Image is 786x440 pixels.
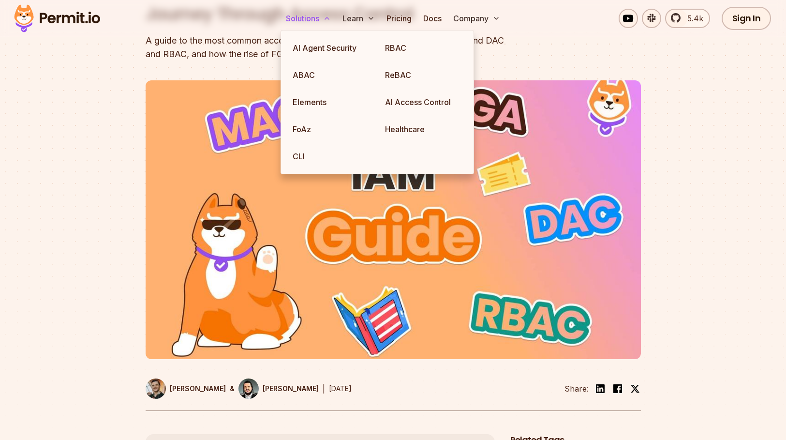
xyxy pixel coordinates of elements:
[682,13,703,24] span: 5.4k
[377,34,470,61] a: RBAC
[377,61,470,89] a: ReBAC
[339,9,379,28] button: Learn
[377,116,470,143] a: Healthcare
[282,9,335,28] button: Solutions
[665,9,710,28] a: 5.4k
[146,80,641,359] img: MAC, DAC, RBAC, and FGA: A Journey Through Access Control
[594,383,606,394] img: linkedin
[146,379,166,399] img: Daniel Bass
[612,383,623,394] img: facebook
[564,383,589,394] li: Share:
[146,379,226,399] a: [PERSON_NAME]
[323,383,325,394] div: |
[329,384,352,393] time: [DATE]
[170,384,226,394] p: [PERSON_NAME]
[230,384,235,394] p: &
[722,7,771,30] a: Sign In
[419,9,445,28] a: Docs
[449,9,504,28] button: Company
[285,116,377,143] a: FoAz
[285,143,377,170] a: CLI
[377,89,470,116] a: AI Access Control
[383,9,415,28] a: Pricing
[238,379,259,399] img: Gabriel L. Manor
[10,2,104,35] img: Permit logo
[238,379,319,399] a: [PERSON_NAME]
[263,384,319,394] p: [PERSON_NAME]
[146,34,517,61] div: A guide to the most common access control terms. Learn how to integrate MAC and DAC and RBAC, and...
[285,89,377,116] a: Elements
[285,61,377,89] a: ABAC
[285,34,377,61] a: AI Agent Security
[630,384,640,394] img: twitter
